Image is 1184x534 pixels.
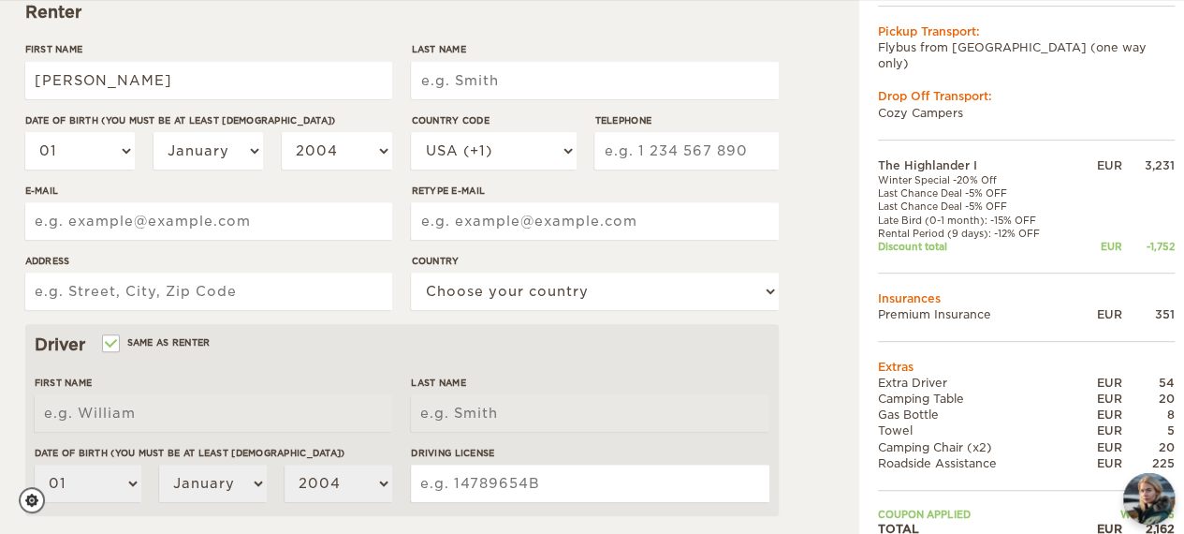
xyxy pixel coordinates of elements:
div: EUR [1078,407,1122,423]
td: Winter Special -20% Off [878,173,1078,186]
div: 225 [1122,455,1175,471]
div: EUR [1078,423,1122,438]
input: Same as renter [104,339,116,351]
label: Telephone [594,113,778,127]
td: WINTER25 [1078,508,1175,521]
a: Cookie settings [19,487,57,513]
td: Cozy Campers [878,105,1175,121]
div: 351 [1122,306,1175,322]
div: 3,231 [1122,157,1175,173]
input: e.g. example@example.com [25,202,392,240]
td: Extra Driver [878,375,1078,391]
input: e.g. Smith [411,62,778,99]
label: Last Name [411,376,768,390]
input: e.g. William [35,394,392,432]
div: EUR [1078,439,1122,455]
label: Date of birth (You must be at least [DEMOGRAPHIC_DATA]) [25,113,392,127]
td: The Highlander I [878,157,1078,173]
button: chat-button [1123,473,1175,525]
label: First Name [25,42,392,56]
td: Camping Table [878,391,1078,407]
label: E-mail [25,184,392,198]
div: 5 [1122,423,1175,438]
label: Country Code [411,113,576,127]
label: Last Name [411,42,778,56]
div: Driver [35,334,769,356]
div: Renter [25,1,779,23]
input: e.g. 14789654B [411,465,768,502]
label: Country [411,254,778,268]
td: Discount total [878,240,1078,253]
input: e.g. 1 234 567 890 [594,132,778,170]
td: Last Chance Deal -5% OFF [878,200,1078,213]
div: EUR [1078,240,1122,253]
div: 20 [1122,391,1175,407]
input: e.g. Smith [411,394,768,432]
td: Camping Chair (x2) [878,439,1078,455]
td: Late Bird (0-1 month): -15% OFF [878,214,1078,227]
div: 20 [1122,439,1175,455]
input: e.g. example@example.com [411,202,778,240]
td: Towel [878,423,1078,438]
td: Extras [878,359,1175,375]
label: Same as renter [104,334,211,351]
label: First Name [35,376,392,390]
label: Retype E-mail [411,184,778,198]
input: e.g. William [25,62,392,99]
td: Gas Bottle [878,407,1078,423]
div: -1,752 [1122,240,1175,253]
label: Driving License [411,446,768,460]
label: Date of birth (You must be at least [DEMOGRAPHIC_DATA]) [35,446,392,460]
div: Pickup Transport: [878,23,1175,39]
img: Freyja at Cozy Campers [1123,473,1175,525]
td: Roadside Assistance [878,455,1078,471]
div: 8 [1122,407,1175,423]
td: Last Chance Deal -5% OFF [878,186,1078,200]
td: Premium Insurance [878,306,1078,322]
td: Insurances [878,290,1175,306]
div: EUR [1078,375,1122,391]
div: EUR [1078,157,1122,173]
div: EUR [1078,306,1122,322]
td: Rental Period (9 days): -12% OFF [878,227,1078,240]
div: EUR [1078,391,1122,407]
label: Address [25,254,392,268]
div: 54 [1122,375,1175,391]
td: Flybus from [GEOGRAPHIC_DATA] (one way only) [878,39,1175,71]
input: e.g. Street, City, Zip Code [25,273,392,310]
div: EUR [1078,455,1122,471]
td: Coupon applied [878,508,1078,521]
div: Drop Off Transport: [878,88,1175,104]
